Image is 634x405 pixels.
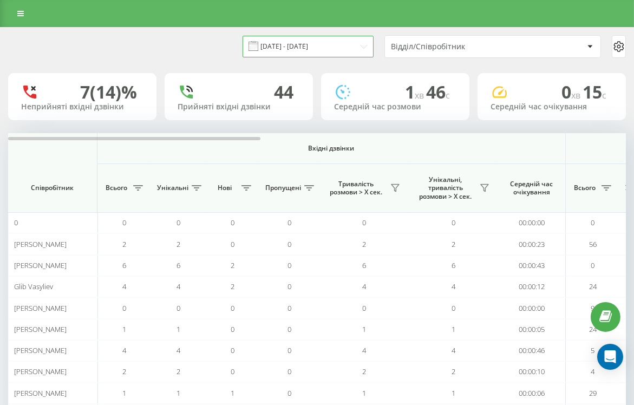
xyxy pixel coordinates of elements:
[80,82,137,102] div: 7 (14)%
[123,303,127,313] span: 0
[591,260,595,270] span: 0
[589,239,597,249] span: 56
[591,218,595,227] span: 0
[288,324,292,334] span: 0
[14,218,18,227] span: 0
[288,345,292,355] span: 0
[123,367,127,376] span: 2
[288,388,292,398] span: 0
[571,89,583,101] span: хв
[561,80,583,103] span: 0
[123,260,127,270] span: 6
[123,239,127,249] span: 2
[498,383,566,404] td: 00:00:06
[498,319,566,340] td: 00:00:05
[14,345,67,355] span: [PERSON_NAME]
[177,303,181,313] span: 0
[498,212,566,233] td: 00:00:00
[362,218,366,227] span: 0
[14,239,67,249] span: [PERSON_NAME]
[362,303,366,313] span: 0
[391,42,520,51] div: Відділ/Співробітник
[591,345,595,355] span: 5
[288,282,292,291] span: 0
[231,218,235,227] span: 0
[177,345,181,355] span: 4
[231,324,235,334] span: 0
[452,367,455,376] span: 2
[334,102,456,112] div: Середній час розмови
[177,239,181,249] span: 2
[506,180,557,197] span: Середній час очікування
[415,89,426,101] span: хв
[452,282,455,291] span: 4
[498,276,566,297] td: 00:00:12
[498,255,566,276] td: 00:00:43
[288,239,292,249] span: 0
[177,260,181,270] span: 6
[452,345,455,355] span: 4
[583,80,606,103] span: 15
[362,239,366,249] span: 2
[177,324,181,334] span: 1
[123,345,127,355] span: 4
[362,324,366,334] span: 1
[288,367,292,376] span: 0
[288,303,292,313] span: 0
[362,388,366,398] span: 1
[211,184,238,192] span: Нові
[21,102,143,112] div: Неприйняті вхідні дзвінки
[491,102,613,112] div: Середній час очікування
[498,340,566,361] td: 00:00:46
[288,260,292,270] span: 0
[452,303,455,313] span: 0
[405,80,426,103] span: 1
[177,282,181,291] span: 4
[589,282,597,291] span: 24
[452,218,455,227] span: 0
[452,388,455,398] span: 1
[589,324,597,334] span: 24
[414,175,476,201] span: Унікальні, тривалість розмови > Х сек.
[452,239,455,249] span: 2
[177,388,181,398] span: 1
[362,345,366,355] span: 4
[14,324,67,334] span: [PERSON_NAME]
[602,89,606,101] span: c
[231,282,235,291] span: 2
[123,324,127,334] span: 1
[498,361,566,382] td: 00:00:10
[498,297,566,318] td: 00:00:00
[426,80,450,103] span: 46
[597,344,623,370] div: Open Intercom Messenger
[231,388,235,398] span: 1
[14,282,53,291] span: Glib Vasyliev
[231,345,235,355] span: 0
[14,367,67,376] span: [PERSON_NAME]
[177,218,181,227] span: 0
[231,303,235,313] span: 0
[274,82,293,102] div: 44
[126,144,537,153] span: Вхідні дзвінки
[231,367,235,376] span: 0
[231,239,235,249] span: 0
[498,233,566,254] td: 00:00:23
[265,184,301,192] span: Пропущені
[14,388,67,398] span: [PERSON_NAME]
[123,282,127,291] span: 4
[123,218,127,227] span: 0
[362,260,366,270] span: 6
[178,102,300,112] div: Прийняті вхідні дзвінки
[14,260,67,270] span: [PERSON_NAME]
[452,260,455,270] span: 6
[288,218,292,227] span: 0
[571,184,598,192] span: Всього
[362,282,366,291] span: 4
[325,180,387,197] span: Тривалість розмови > Х сек.
[589,388,597,398] span: 29
[103,184,130,192] span: Всього
[231,260,235,270] span: 2
[14,303,67,313] span: [PERSON_NAME]
[362,367,366,376] span: 2
[177,367,181,376] span: 2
